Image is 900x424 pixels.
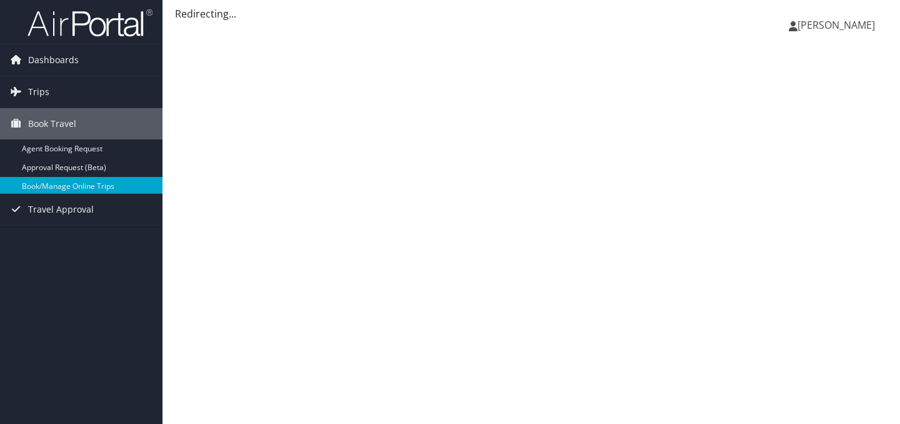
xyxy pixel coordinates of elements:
div: Redirecting... [175,6,887,21]
img: airportal-logo.png [27,8,152,38]
span: Travel Approval [28,194,94,225]
span: Trips [28,76,49,108]
a: [PERSON_NAME] [789,6,887,44]
span: Dashboards [28,44,79,76]
span: Book Travel [28,108,76,139]
span: [PERSON_NAME] [797,18,875,32]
